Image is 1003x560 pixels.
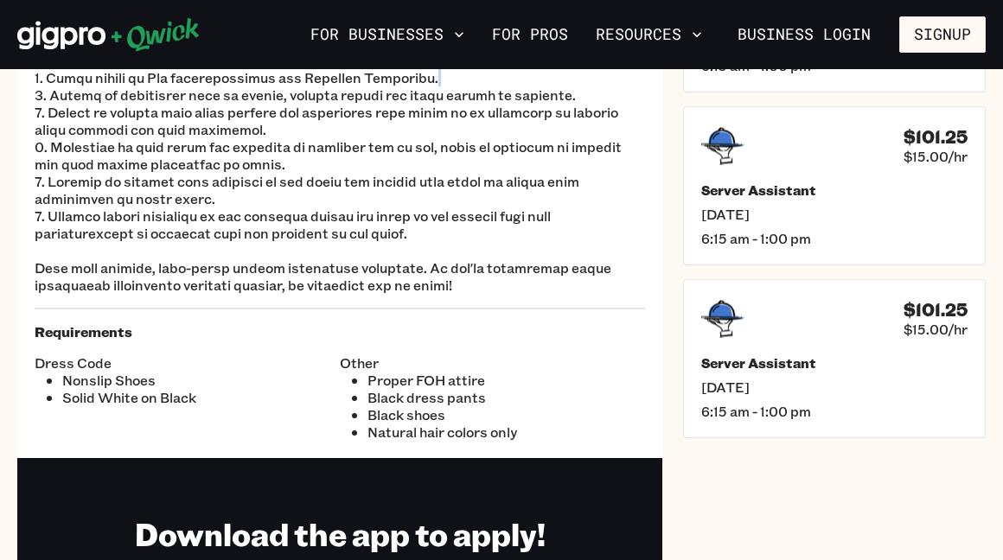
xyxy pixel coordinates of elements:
span: $15.00/hr [904,148,968,165]
h4: $101.25 [904,126,968,148]
a: For Pros [485,20,575,49]
li: Solid White on Black [62,389,340,406]
h5: Server Assistant [701,181,968,199]
li: Nonslip Shoes [62,372,340,389]
span: $15.00/hr [904,321,968,338]
a: $101.25$15.00/hrServer Assistant[DATE]6:15 am - 1:00 pm [683,279,986,438]
h5: Requirements [35,323,645,340]
li: Black dress pants [367,389,645,406]
h1: Download the app to apply! [135,514,546,553]
button: For Businesses [303,20,471,49]
span: 6:15 am - 1:00 pm [701,230,968,247]
span: [DATE] [701,206,968,223]
li: Proper FOH attire [367,372,645,389]
span: [DATE] [701,379,968,396]
li: Black shoes [367,406,645,423]
a: $101.25$15.00/hrServer Assistant[DATE]6:15 am - 1:00 pm [683,106,986,265]
a: Business Login [723,16,885,53]
h5: Server Assistant [701,354,968,372]
span: Dress Code [35,354,340,372]
h4: $101.25 [904,299,968,321]
li: Natural hair colors only [367,423,645,441]
span: 6:15 am - 1:00 pm [701,403,968,420]
span: Other [340,354,645,372]
button: Resources [589,20,709,49]
button: Signup [899,16,986,53]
